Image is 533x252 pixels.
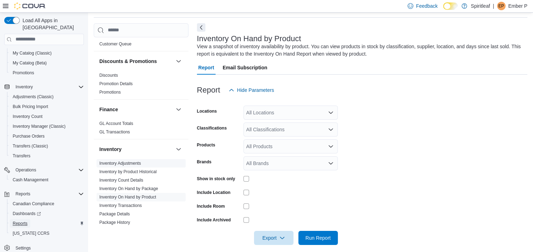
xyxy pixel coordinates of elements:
button: Discounts & Promotions [99,58,173,65]
div: Customer [94,40,188,51]
button: Reports [7,219,87,228]
a: Inventory Count [10,112,45,121]
span: Package Details [99,211,130,217]
label: Locations [197,108,217,114]
label: Include Archived [197,217,231,223]
span: Adjustments (Classic) [10,93,84,101]
span: GL Account Totals [99,121,133,126]
button: Reports [13,190,33,198]
button: Inventory [13,83,36,91]
a: Transfers [10,152,33,160]
button: Inventory [99,146,173,153]
button: Run Report [298,231,338,245]
label: Include Room [197,203,225,209]
button: [US_STATE] CCRS [7,228,87,238]
span: Inventory by Product Historical [99,169,157,175]
span: Purchase Orders [10,132,84,140]
h3: Finance [99,106,118,113]
button: Operations [1,165,87,175]
label: Products [197,142,215,148]
button: Canadian Compliance [7,199,87,209]
span: My Catalog (Classic) [13,50,52,56]
span: Promotions [10,69,84,77]
span: Reports [13,190,84,198]
a: Inventory Count Details [99,178,143,183]
img: Cova [14,2,46,10]
a: Dashboards [10,209,44,218]
span: Operations [16,167,36,173]
a: Inventory by Product Historical [99,169,157,174]
a: Promotions [99,90,121,95]
a: Package Details [99,212,130,216]
a: Discounts [99,73,118,78]
span: Transfers (Classic) [10,142,84,150]
span: Email Subscription [223,61,267,75]
div: Finance [94,119,188,139]
span: Operations [13,166,84,174]
span: Report [198,61,214,75]
div: View a snapshot of inventory availability by product. You can view products in stock by classific... [197,43,524,58]
span: Cash Management [13,177,48,183]
button: Open list of options [328,127,334,132]
a: Inventory Adjustments [99,161,141,166]
span: Dashboards [10,209,84,218]
a: My Catalog (Classic) [10,49,55,57]
a: Bulk Pricing Import [10,102,51,111]
span: Feedback [416,2,438,10]
button: My Catalog (Beta) [7,58,87,68]
a: Inventory Manager (Classic) [10,122,68,131]
span: Inventory Manager (Classic) [13,124,66,129]
button: Inventory [174,145,183,153]
span: Canadian Compliance [13,201,54,207]
span: Canadian Compliance [10,200,84,208]
span: Promotions [99,89,121,95]
a: Promotion Details [99,81,133,86]
span: Dashboards [13,211,41,216]
span: Reports [13,221,27,226]
span: Settings [13,243,84,252]
span: Promotion Details [99,81,133,87]
span: Reports [16,191,30,197]
a: Customer Queue [99,42,131,46]
button: Adjustments (Classic) [7,92,87,102]
button: Open list of options [328,160,334,166]
span: Hide Parameters [237,87,274,94]
button: Inventory Count [7,112,87,121]
span: [US_STATE] CCRS [13,231,49,236]
a: Adjustments (Classic) [10,93,56,101]
span: Promotions [13,70,34,76]
a: Promotions [10,69,37,77]
span: Load All Apps in [GEOGRAPHIC_DATA] [20,17,84,31]
span: Transfers [10,152,84,160]
span: My Catalog (Beta) [10,59,84,67]
button: Open list of options [328,110,334,115]
div: Ember P [497,2,506,10]
span: Bulk Pricing Import [10,102,84,111]
h3: Inventory [99,146,122,153]
a: Transfers (Classic) [10,142,51,150]
span: Transfers [13,153,30,159]
button: Reports [1,189,87,199]
input: Dark Mode [443,2,458,10]
label: Show in stock only [197,176,235,182]
button: Discounts & Promotions [174,57,183,65]
span: GL Transactions [99,129,130,135]
button: Transfers [7,151,87,161]
a: Canadian Compliance [10,200,57,208]
button: Operations [13,166,39,174]
span: Purchase Orders [13,133,45,139]
a: Purchase Orders [10,132,48,140]
p: | [493,2,494,10]
span: Settings [16,245,31,251]
p: Spiritleaf [471,2,490,10]
a: Inventory On Hand by Package [99,186,158,191]
a: [US_STATE] CCRS [10,229,52,238]
button: Hide Parameters [226,83,277,97]
label: Brands [197,159,211,165]
button: Cash Management [7,175,87,185]
a: My Catalog (Beta) [10,59,50,67]
h3: Discounts & Promotions [99,58,157,65]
